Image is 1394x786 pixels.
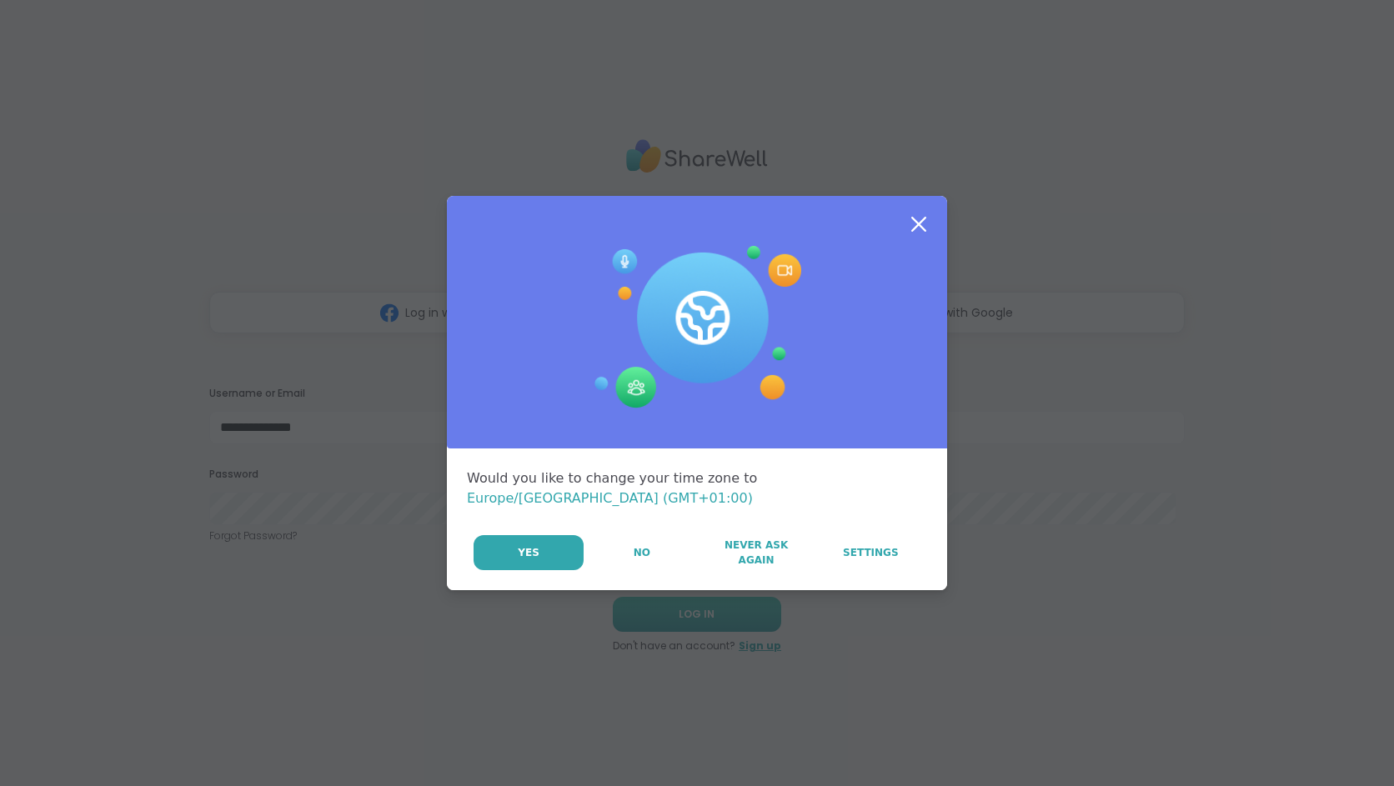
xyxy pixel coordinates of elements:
button: Never Ask Again [700,535,812,570]
span: Settings [843,545,899,560]
button: No [585,535,698,570]
span: Europe/[GEOGRAPHIC_DATA] (GMT+01:00) [467,490,753,506]
img: Session Experience [593,246,801,409]
button: Yes [474,535,584,570]
span: No [634,545,650,560]
div: Would you like to change your time zone to [467,468,927,508]
span: Never Ask Again [708,538,804,568]
a: Settings [815,535,927,570]
span: Yes [518,545,539,560]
